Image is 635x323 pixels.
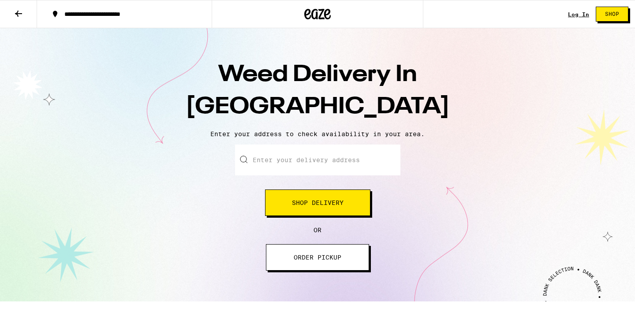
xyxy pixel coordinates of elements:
span: Shop Delivery [292,200,344,206]
span: Shop [605,11,619,17]
span: [GEOGRAPHIC_DATA] [186,96,450,119]
button: Shop [596,7,628,22]
button: ORDER PICKUP [266,244,369,271]
p: Enter your address to check availability in your area. [9,130,626,137]
span: OR [314,226,321,234]
button: Shop Delivery [265,189,370,216]
a: Log In [568,11,589,17]
input: Enter your delivery address [235,145,400,175]
h1: Weed Delivery In [163,59,472,123]
a: Shop [589,7,635,22]
span: ORDER PICKUP [294,254,341,260]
